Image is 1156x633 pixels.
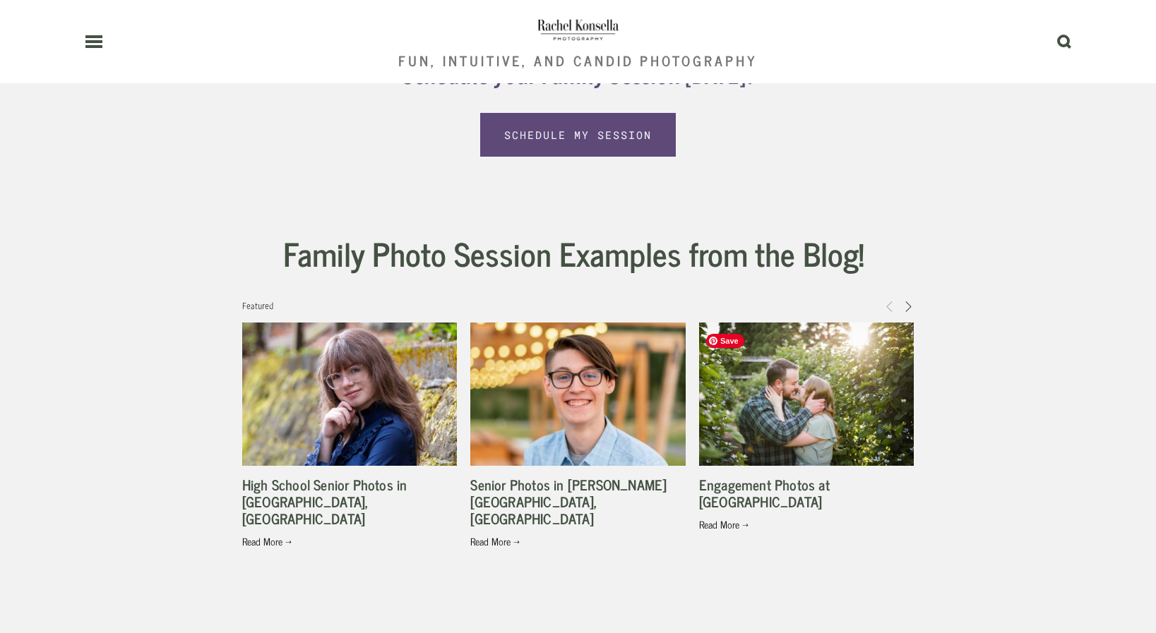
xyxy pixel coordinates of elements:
[480,113,675,157] a: Schedule My session
[699,322,914,466] img: Engagement Photos at McMenamins Edgefield
[470,534,685,548] a: Read More →
[242,299,273,312] span: Featured
[242,314,457,475] img: High School Senior Photos in Olympia, WA
[902,299,914,312] span: Next
[706,334,744,348] span: Save
[699,517,914,531] a: Read More →
[470,322,686,466] img: Senior Photos in Bonney Lake, WA
[699,473,830,513] a: Engagement Photos at [GEOGRAPHIC_DATA]
[470,473,667,530] a: Senior Photos in [PERSON_NAME][GEOGRAPHIC_DATA], [GEOGRAPHIC_DATA]
[536,15,620,43] img: PNW Wedding Photographer | Rachel Konsella
[398,54,757,68] div: Fun, Intuitive, and Candid Photography
[242,322,457,466] a: High School Senior Photos in Olympia, WA
[283,227,864,279] strong: Family Photo Session Examples from the Blog!
[242,534,457,548] a: Read More →
[242,473,407,530] a: High School Senior Photos in [GEOGRAPHIC_DATA], [GEOGRAPHIC_DATA]
[884,299,895,312] span: Previous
